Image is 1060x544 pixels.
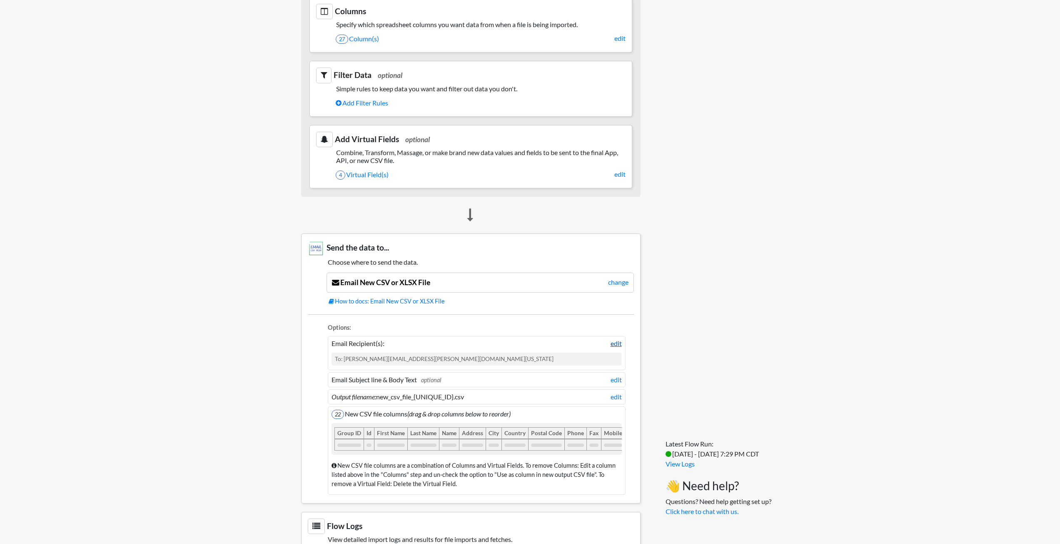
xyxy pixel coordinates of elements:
[1018,502,1050,534] iframe: Drift Widget Chat Controller
[308,258,634,266] h5: Choose where to send the data.
[328,406,626,495] li: New CSV file columns
[336,168,626,182] a: 4Virtual Field(s)
[611,338,622,348] a: edit
[308,240,324,257] img: Email New CSV or XLSX File
[586,427,601,439] div: Fax
[332,353,622,365] div: To: [PERSON_NAME][EMAIL_ADDRESS][PERSON_NAME][DOMAIN_NAME][US_STATE]
[666,440,759,458] span: Latest Flow Run: [DATE] - [DATE] 7:29 PM CDT
[459,427,486,439] div: Address
[405,135,430,144] span: optional
[308,535,634,543] h5: View detailed import logs and results for file imports and fetches.
[316,85,626,93] h5: Simple rules to keep data you want and filter out data you don't.
[601,427,625,439] div: Mobile
[374,427,408,439] div: First Name
[407,427,439,439] div: Last Name
[316,20,626,28] h5: Specify which spreadsheet columns you want data from when a file is being imported.
[329,297,634,306] a: How to docs: Email New CSV or XLSX File
[334,427,364,439] div: Group ID
[328,336,626,370] li: Email Recipient(s):
[608,277,629,287] a: change
[407,410,511,418] i: (drag & drop columns below to reorder)
[308,240,634,257] h3: Send the data to...
[336,32,626,46] a: 27Column(s)
[316,4,626,19] h3: Columns
[316,132,626,147] h3: Add Virtual Fields
[611,392,622,402] a: edit
[486,427,502,439] div: City
[611,375,622,385] a: edit
[614,33,626,43] a: edit
[336,35,348,44] span: 27
[308,519,634,534] h3: Flow Logs
[666,460,695,468] a: View Logs
[666,507,738,515] a: Click here to chat with us.
[564,427,587,439] div: Phone
[439,427,459,439] div: Name
[614,169,626,179] a: edit
[332,278,430,287] a: Email New CSV or XLSX File
[332,410,344,419] span: 22
[316,68,626,83] h3: Filter Data
[336,170,345,180] span: 4
[328,389,626,404] li: new_csv_file_{UNIQUE_ID}.csv
[328,323,626,334] li: Options:
[666,496,771,516] p: Questions? Need help getting set up?
[328,372,626,387] li: Email Subject line & Body Text
[332,393,376,401] i: Output filename:
[666,479,771,493] h3: 👋 Need help?
[364,427,374,439] div: Id
[421,376,441,384] span: optional
[501,427,529,439] div: Country
[336,96,626,110] a: Add Filter Rules
[316,148,626,164] h5: Combine, Transform, Massage, or make brand new data values and fields to be sent to the final App...
[332,457,622,492] div: New CSV file columns are a combination of Columns and Virtual Fields. To remove Columns: Edit a c...
[528,427,565,439] div: Postal Code
[378,71,402,80] span: optional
